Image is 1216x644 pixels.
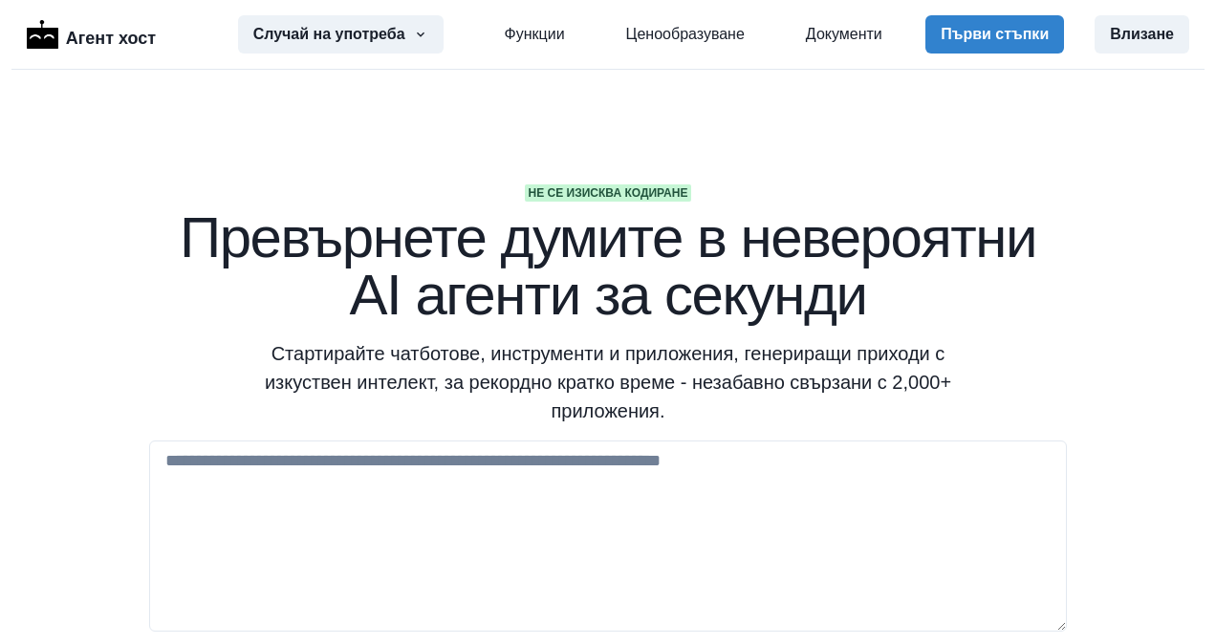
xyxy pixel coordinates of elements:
button: Първи стъпки [925,15,1064,54]
a: Документи [806,23,882,46]
p: Агент хост [66,18,156,52]
p: Стартирайте чатботове, инструменти и приложения, генериращи приходи с изкуствен интелект, за реко... [241,339,975,425]
button: Влизане [1095,15,1189,54]
a: Функции [505,23,565,46]
button: Случай на употреба [238,15,444,54]
span: Не се изисква кодиране [525,184,692,202]
a: Ценообразуване [626,23,745,46]
a: ЛогоАгент хост [27,18,156,52]
img: Лого [27,20,58,49]
h1: Превърнете думите в невероятни AI агенти за секунди [149,209,1067,324]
